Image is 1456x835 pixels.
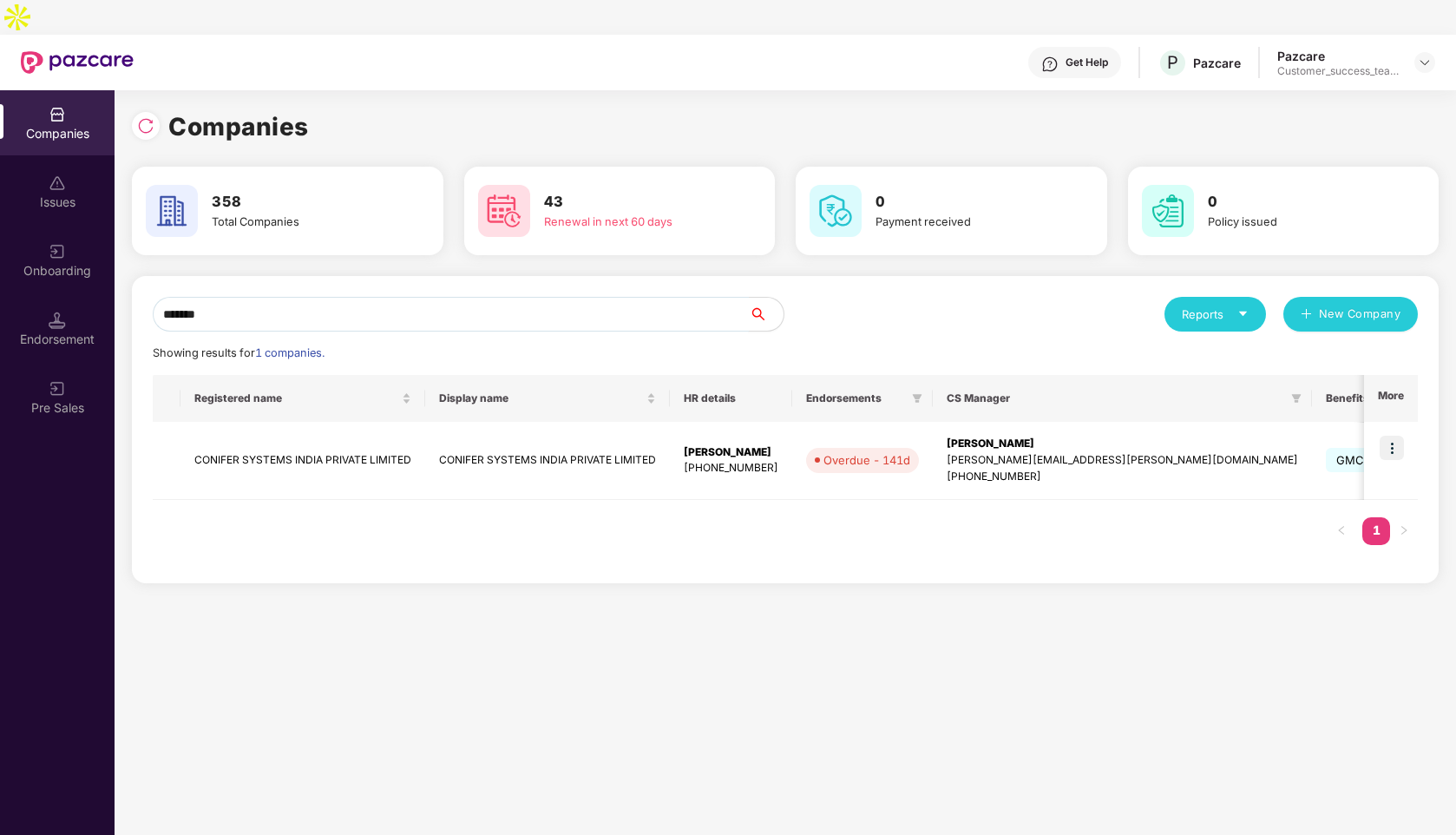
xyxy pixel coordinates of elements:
li: 1 [1362,517,1390,545]
div: Overdue - 141d [823,451,910,469]
img: svg+xml;base64,PHN2ZyB3aWR0aD0iMjAiIGhlaWdodD0iMjAiIHZpZXdCb3g9IjAgMCAyMCAyMCIgZmlsbD0ibm9uZSIgeG... [49,380,66,398]
div: Payment received [876,214,1059,231]
img: svg+xml;base64,PHN2ZyBpZD0iUmVsb2FkLTMyeDMyIiB4bWxucz0iaHR0cDovL3d3dy53My5vcmcvMjAwMC9zdmciIHdpZH... [137,117,154,135]
div: Reports [1182,306,1249,323]
img: svg+xml;base64,PHN2ZyB4bWxucz0iaHR0cDovL3d3dy53My5vcmcvMjAwMC9zdmciIHdpZHRoPSI2MCIgaGVpZ2h0PSI2MC... [146,185,198,237]
div: Total Companies [212,214,396,231]
img: svg+xml;base64,PHN2ZyB4bWxucz0iaHR0cDovL3d3dy53My5vcmcvMjAwMC9zdmciIHdpZHRoPSI2MCIgaGVpZ2h0PSI2MC... [478,185,530,237]
span: New Company [1319,306,1401,323]
td: CONIFER SYSTEMS INDIA PRIVATE LIMITED [180,422,425,500]
h3: 0 [1208,191,1392,214]
th: More [1364,375,1418,422]
a: 1 [1362,517,1390,543]
span: caret-down [1237,308,1249,319]
img: svg+xml;base64,PHN2ZyBpZD0iQ29tcGFuaWVzIiB4bWxucz0iaHR0cDovL3d3dy53My5vcmcvMjAwMC9zdmciIHdpZHRoPS... [49,106,66,123]
button: left [1328,517,1355,545]
div: [PERSON_NAME] [947,436,1298,452]
img: icon [1380,436,1404,460]
span: 1 companies. [255,346,325,359]
button: search [748,297,784,332]
img: New Pazcare Logo [21,51,134,74]
button: right [1390,517,1418,545]
img: svg+xml;base64,PHN2ZyB4bWxucz0iaHR0cDovL3d3dy53My5vcmcvMjAwMC9zdmciIHdpZHRoPSI2MCIgaGVpZ2h0PSI2MC... [1142,185,1194,237]
h3: 358 [212,191,396,214]
div: Customer_success_team_lead [1277,64,1399,78]
img: svg+xml;base64,PHN2ZyBpZD0iSGVscC0zMngzMiIgeG1sbnM9Imh0dHA6Ly93d3cudzMub3JnLzIwMDAvc3ZnIiB3aWR0aD... [1041,56,1059,73]
span: filter [912,393,922,404]
img: svg+xml;base64,PHN2ZyB3aWR0aD0iMTQuNSIgaGVpZ2h0PSIxNC41IiB2aWV3Qm94PSIwIDAgMTYgMTYiIGZpbGw9Im5vbm... [49,312,66,329]
h3: 43 [544,191,728,214]
div: Pazcare [1277,48,1399,64]
span: filter [1288,388,1305,409]
th: Display name [425,375,670,422]
div: [PHONE_NUMBER] [947,469,1298,485]
h3: 0 [876,191,1059,214]
div: Get Help [1066,56,1108,69]
span: plus [1301,308,1312,322]
span: filter [908,388,926,409]
div: [PERSON_NAME][EMAIL_ADDRESS][PERSON_NAME][DOMAIN_NAME] [947,452,1298,469]
span: Registered name [194,391,398,405]
span: Showing results for [153,346,325,359]
div: [PERSON_NAME] [684,444,778,461]
span: left [1336,525,1347,536]
span: Endorsements [806,391,905,405]
td: CONIFER SYSTEMS INDIA PRIVATE LIMITED [425,422,670,500]
span: right [1399,525,1409,536]
span: GMC [1326,448,1375,472]
li: Previous Page [1328,517,1355,545]
li: Next Page [1390,517,1418,545]
th: HR details [670,375,792,422]
th: Registered name [180,375,425,422]
span: search [748,307,784,321]
h1: Companies [168,108,309,146]
span: CS Manager [947,391,1284,405]
div: Policy issued [1208,214,1392,231]
img: svg+xml;base64,PHN2ZyB4bWxucz0iaHR0cDovL3d3dy53My5vcmcvMjAwMC9zdmciIHdpZHRoPSI2MCIgaGVpZ2h0PSI2MC... [810,185,862,237]
span: filter [1291,393,1302,404]
img: svg+xml;base64,PHN2ZyBpZD0iSXNzdWVzX2Rpc2FibGVkIiB4bWxucz0iaHR0cDovL3d3dy53My5vcmcvMjAwMC9zdmciIH... [49,174,66,192]
div: [PHONE_NUMBER] [684,460,778,477]
button: plusNew Company [1283,297,1418,332]
th: Benefits [1312,375,1411,422]
span: Display name [439,391,643,405]
div: Pazcare [1193,55,1241,71]
div: Renewal in next 60 days [544,214,728,231]
span: P [1167,52,1178,73]
img: svg+xml;base64,PHN2ZyB3aWR0aD0iMjAiIGhlaWdodD0iMjAiIHZpZXdCb3g9IjAgMCAyMCAyMCIgZmlsbD0ibm9uZSIgeG... [49,243,66,260]
img: svg+xml;base64,PHN2ZyBpZD0iRHJvcGRvd24tMzJ4MzIiIHhtbG5zPSJodHRwOi8vd3d3LnczLm9yZy8yMDAwL3N2ZyIgd2... [1418,56,1432,69]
